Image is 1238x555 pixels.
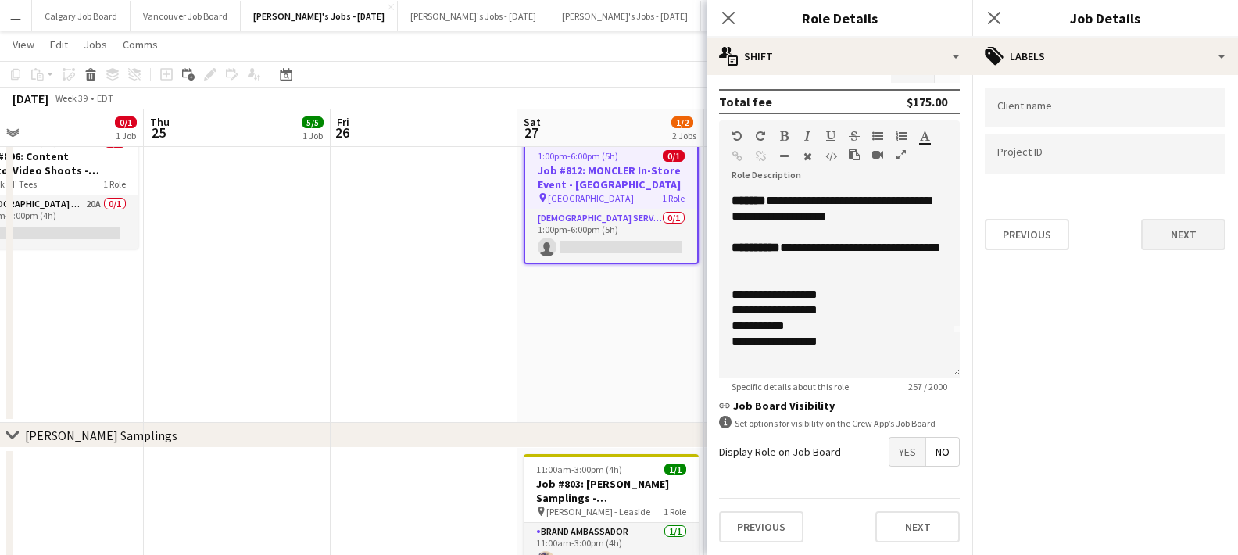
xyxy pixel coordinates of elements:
span: 1 Role [103,178,126,190]
button: HTML Code [825,150,836,163]
span: Sat [524,115,541,129]
span: 0/1 [115,116,137,128]
span: 1:00pm-6:00pm (5h) [538,150,618,162]
div: Set options for visibility on the Crew App’s Job Board [719,416,960,431]
span: Comms [123,38,158,52]
span: 1 Role [664,506,686,517]
span: 25 [148,124,170,141]
button: Unordered List [872,130,883,142]
div: Total fee [719,94,772,109]
button: Clear Formatting [802,150,813,163]
button: Bold [778,130,789,142]
button: Paste as plain text [849,149,860,161]
button: Strikethrough [849,130,860,142]
input: Type to search client labels... [997,101,1213,115]
h3: Job Board Visibility [719,399,960,413]
button: Underline [825,130,836,142]
div: 1 Job [116,130,136,141]
div: [PERSON_NAME] Samplings [25,428,177,443]
div: 2 Jobs [672,130,696,141]
span: 5/5 [302,116,324,128]
div: Labels [972,38,1238,75]
h3: Role Details [707,8,972,28]
button: Calgary Job Board [32,1,131,31]
button: Horizontal Line [778,150,789,163]
app-job-card: Updated1:00pm-6:00pm (5h)0/1Job #812: MONCLER In-Store Event - [GEOGRAPHIC_DATA] [GEOGRAPHIC_DATA... [524,127,699,264]
span: 27 [521,124,541,141]
button: [PERSON_NAME]'s Jobs - [DATE] [241,1,398,31]
button: Ordered List [896,130,907,142]
button: Undo [732,130,742,142]
span: 26 [335,124,349,141]
button: Previous [719,511,803,542]
button: Text Color [919,130,930,142]
div: 1 Job [302,130,323,141]
span: Edit [50,38,68,52]
span: Specific details about this role [719,381,861,392]
span: No [926,438,959,466]
button: Redo [755,130,766,142]
span: Fri [337,115,349,129]
a: View [6,34,41,55]
div: $175.00 [907,94,947,109]
button: Next [1141,219,1225,250]
div: [DATE] [13,91,48,106]
span: [GEOGRAPHIC_DATA] [548,192,634,204]
label: Display Role on Job Board [719,445,841,459]
a: Comms [116,34,164,55]
span: View [13,38,34,52]
button: Vancouver Job Board [131,1,241,31]
span: 0/1 [663,150,685,162]
app-card-role: [DEMOGRAPHIC_DATA] Servers0/11:00pm-6:00pm (5h) [525,209,697,263]
button: [PERSON_NAME]'s Jobs - [DATE] [398,1,549,31]
a: Jobs [77,34,113,55]
h3: Job #812: MONCLER In-Store Event - [GEOGRAPHIC_DATA] [525,163,697,192]
span: Jobs [84,38,107,52]
a: Edit [44,34,74,55]
button: Italic [802,130,813,142]
span: Thu [150,115,170,129]
h3: Job Details [972,8,1238,28]
span: Yes [889,438,925,466]
span: 11:00am-3:00pm (4h) [536,464,622,475]
span: 1 Role [662,192,685,204]
span: [PERSON_NAME] - Leaside [546,506,650,517]
button: [PERSON_NAME]'s Jobs - [DATE] [549,1,701,31]
span: 1/1 [664,464,686,475]
span: 1/2 [671,116,693,128]
h3: Job #803: [PERSON_NAME] Samplings - [GEOGRAPHIC_DATA] [524,477,699,505]
span: Week 39 [52,92,91,104]
div: Shift [707,38,972,75]
button: Previous [985,219,1069,250]
button: Next [875,511,960,542]
button: Insert video [872,149,883,161]
input: Type to search project ID labels... [997,147,1213,161]
div: EDT [97,92,113,104]
button: Fullscreen [896,149,907,161]
span: 257 / 2000 [896,381,960,392]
